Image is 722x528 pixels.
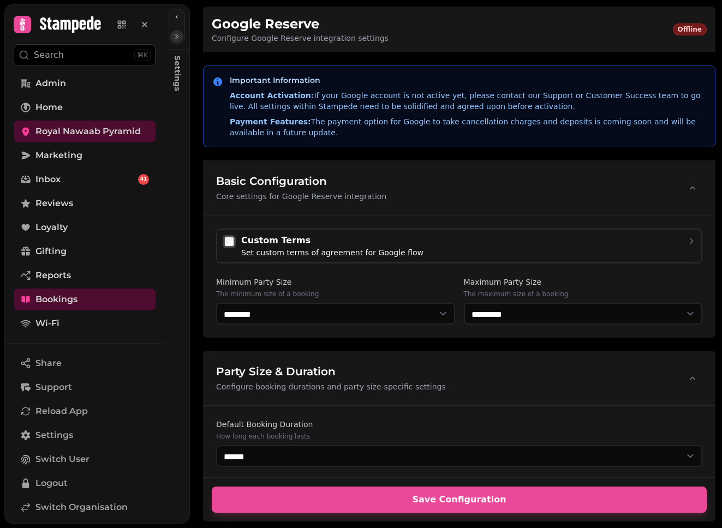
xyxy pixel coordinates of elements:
[35,149,82,162] span: Marketing
[14,289,156,310] a: Bookings
[212,15,389,33] h1: Google Reserve
[212,33,389,44] p: Configure Google Reserve integration settings
[216,277,455,287] label: Minimum Party Size
[14,169,156,190] a: Inbox41
[216,419,702,430] label: Default Booking Duration
[134,49,151,61] div: ⌘K
[230,91,314,100] strong: Account Activation:
[241,247,423,258] div: Set custom terms of agreement for Google flow
[14,217,156,238] a: Loyalty
[14,313,156,334] a: Wi-Fi
[230,116,706,138] p: The payment option for Google to take cancellation charges and deposits is coming soon and will b...
[14,496,156,518] a: Switch Organisation
[14,376,156,398] button: Support
[168,47,187,73] p: Settings
[216,191,386,202] p: Core settings for Google Reserve integration
[35,101,63,114] span: Home
[35,77,66,90] span: Admin
[35,405,88,418] span: Reload App
[35,125,141,138] span: Royal Nawaab Pyramid
[14,472,156,494] button: Logout
[35,173,61,186] span: Inbox
[34,49,64,62] p: Search
[35,477,68,490] span: Logout
[14,265,156,286] a: Reports
[14,241,156,262] a: Gifting
[14,73,156,94] a: Admin
[14,145,156,166] a: Marketing
[35,245,67,258] span: Gifting
[230,90,706,112] p: If your Google account is not active yet, please contact our Support or Customer Success team to ...
[14,121,156,142] a: Royal Nawaab Pyramid
[35,357,62,370] span: Share
[216,173,386,189] h3: Basic Configuration
[464,290,703,298] p: The maximum size of a booking
[35,221,68,234] span: Loyalty
[35,317,59,330] span: Wi-Fi
[14,352,156,374] button: Share
[225,495,694,504] span: Save Configuration
[216,290,455,298] p: The minimum size of a booking
[35,269,71,282] span: Reports
[35,197,73,210] span: Reviews
[35,293,77,306] span: Bookings
[14,400,156,422] button: Reload App
[241,234,423,247] div: Custom Terms
[216,364,446,379] h3: Party Size & Duration
[14,424,156,446] a: Settings
[14,448,156,470] button: Switch User
[14,97,156,118] a: Home
[212,487,707,513] button: Save Configuration
[464,277,703,287] label: Maximum Party Size
[35,453,89,466] span: Switch User
[673,23,707,35] div: Offline
[35,501,128,514] span: Switch Organisation
[14,193,156,214] a: Reviews
[35,381,72,394] span: Support
[140,176,147,183] span: 41
[230,75,706,86] h3: Important Information
[35,429,73,442] span: Settings
[14,44,156,66] button: Search⌘K
[216,381,446,392] p: Configure booking durations and party size-specific settings
[216,432,702,441] p: How long each booking lasts
[230,117,311,126] strong: Payment Features:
